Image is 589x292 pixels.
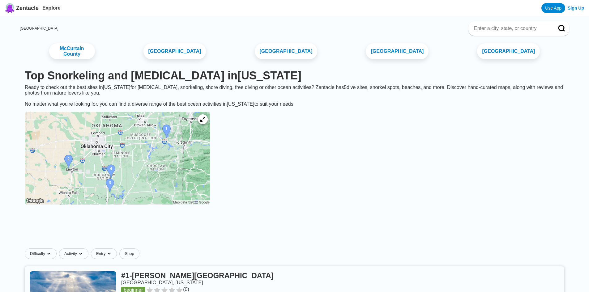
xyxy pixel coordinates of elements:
img: Zentacle logo [5,3,15,13]
span: Difficulty [30,251,45,256]
button: Entrydropdown caret [91,248,119,259]
a: Shop [119,248,139,259]
a: Oklahoma dive site map [20,107,215,211]
a: [GEOGRAPHIC_DATA] [255,43,318,59]
div: Ready to check out the best sites in [US_STATE] for [MEDICAL_DATA], snorkeling, shore diving, fre... [20,85,569,107]
a: [GEOGRAPHIC_DATA] [143,43,206,59]
a: [GEOGRAPHIC_DATA] [366,43,429,59]
a: Zentacle logoZentacle [5,3,39,13]
h1: Top Snorkeling and [MEDICAL_DATA] in [US_STATE] [25,69,564,82]
img: dropdown caret [107,251,112,256]
a: Use App [541,3,565,13]
a: [GEOGRAPHIC_DATA] [20,26,58,31]
img: dropdown caret [78,251,83,256]
a: Explore [42,5,61,11]
button: Difficultydropdown caret [25,248,59,259]
span: Zentacle [16,5,39,11]
span: Activity [64,251,77,256]
input: Enter a city, state, or country [473,25,549,32]
a: [GEOGRAPHIC_DATA] [477,43,540,59]
button: Activitydropdown caret [59,248,91,259]
iframe: Advertisement [145,216,445,243]
a: Sign Up [568,6,584,11]
img: Oklahoma dive site map [25,112,210,205]
img: dropdown caret [46,251,51,256]
span: Entry [96,251,105,256]
a: McCurtain County [49,43,95,59]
